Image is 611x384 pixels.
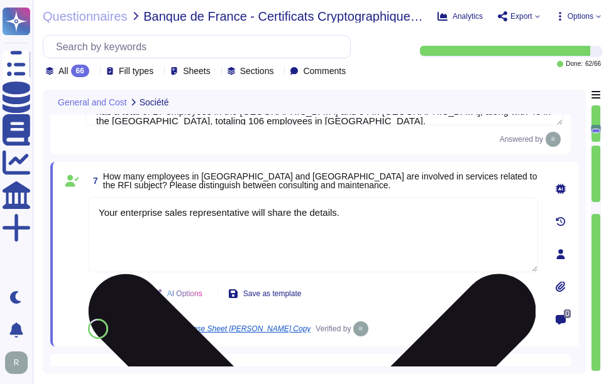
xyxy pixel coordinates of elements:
[453,13,483,20] span: Analytics
[58,67,69,75] span: All
[500,136,543,143] span: Answered by
[585,61,601,67] span: 62 / 66
[58,98,127,107] span: General and Cost
[510,13,532,20] span: Export
[566,61,583,67] span: Done:
[183,67,211,75] span: Sheets
[568,13,593,20] span: Options
[353,321,368,336] img: user
[240,67,274,75] span: Sections
[546,132,561,147] img: user
[103,171,537,190] span: How many employees in [GEOGRAPHIC_DATA] and [GEOGRAPHIC_DATA] are involved in services related to...
[94,325,101,332] span: 84
[438,11,483,21] button: Analytics
[88,197,538,272] textarea: Your enterprise sales representative will share the details.
[303,67,346,75] span: Comments
[3,349,36,376] button: user
[143,10,427,23] span: Banque de France - Certificats Cryptographiques publics Bordereau réponse english
[88,176,98,185] span: 7
[119,67,153,75] span: Fill types
[140,98,169,107] span: Société
[43,10,128,23] span: Questionnaires
[564,309,571,318] span: 0
[50,36,350,58] input: Search by keywords
[71,65,89,77] div: 66
[5,351,28,374] img: user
